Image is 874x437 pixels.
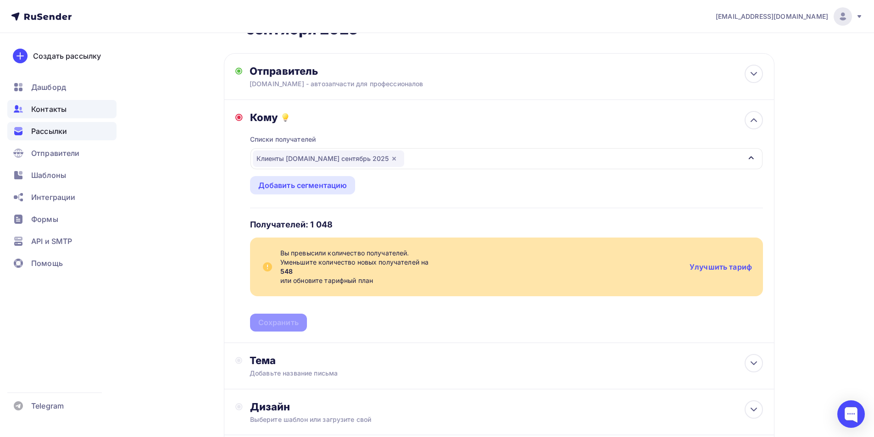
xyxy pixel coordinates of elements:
[31,148,80,159] span: Отправители
[31,192,75,203] span: Интеграции
[258,180,347,191] div: Добавить сегментацию
[31,400,64,411] span: Telegram
[250,79,429,89] div: [DOMAIN_NAME] - автозапчасти для профессионалов
[250,400,763,413] div: Дизайн
[280,258,682,285] span: Уменьшите количество новых получателей на или обновите тарифный план
[280,249,682,258] span: Вы превысили количество получателей.
[716,7,863,26] a: [EMAIL_ADDRESS][DOMAIN_NAME]
[716,12,828,21] span: [EMAIL_ADDRESS][DOMAIN_NAME]
[250,369,413,378] div: Добавьте название письма
[250,148,763,170] button: Клиенты [DOMAIN_NAME] сентябрь 2025
[31,214,58,225] span: Формы
[7,122,117,140] a: Рассылки
[31,104,67,115] span: Контакты
[31,126,67,137] span: Рассылки
[7,144,117,162] a: Отправители
[280,267,682,276] span: 548
[250,219,333,230] h4: Получателей: 1 048
[250,111,763,124] div: Кому
[250,354,431,367] div: Тема
[250,135,316,144] div: Списки получателей
[33,50,101,61] div: Создать рассылку
[250,415,712,424] div: Выберите шаблон или загрузите свой
[253,150,404,167] div: Клиенты [DOMAIN_NAME] сентябрь 2025
[7,78,117,96] a: Дашборд
[31,258,63,269] span: Помощь
[31,236,72,247] span: API и SMTP
[31,82,66,93] span: Дашборд
[7,166,117,184] a: Шаблоны
[7,210,117,228] a: Формы
[690,262,752,271] a: Улучшить тариф
[250,65,448,77] div: Отправитель
[31,170,66,181] span: Шаблоны
[7,100,117,118] a: Контакты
